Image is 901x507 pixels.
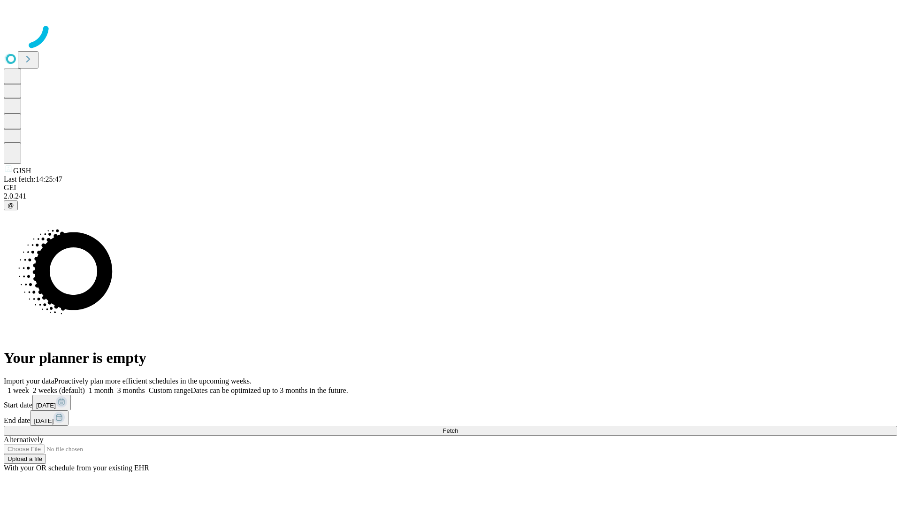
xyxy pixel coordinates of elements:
[4,175,62,183] span: Last fetch: 14:25:47
[36,402,56,409] span: [DATE]
[30,410,69,426] button: [DATE]
[89,386,114,394] span: 1 month
[4,349,897,367] h1: Your planner is empty
[117,386,145,394] span: 3 months
[4,395,897,410] div: Start date
[443,427,458,434] span: Fetch
[4,377,54,385] span: Import your data
[32,395,71,410] button: [DATE]
[13,167,31,175] span: GJSH
[33,386,85,394] span: 2 weeks (default)
[8,202,14,209] span: @
[4,184,897,192] div: GEI
[4,200,18,210] button: @
[8,386,29,394] span: 1 week
[54,377,252,385] span: Proactively plan more efficient schedules in the upcoming weeks.
[34,417,53,424] span: [DATE]
[149,386,191,394] span: Custom range
[4,454,46,464] button: Upload a file
[4,410,897,426] div: End date
[4,464,149,472] span: With your OR schedule from your existing EHR
[191,386,348,394] span: Dates can be optimized up to 3 months in the future.
[4,192,897,200] div: 2.0.241
[4,436,43,444] span: Alternatively
[4,426,897,436] button: Fetch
